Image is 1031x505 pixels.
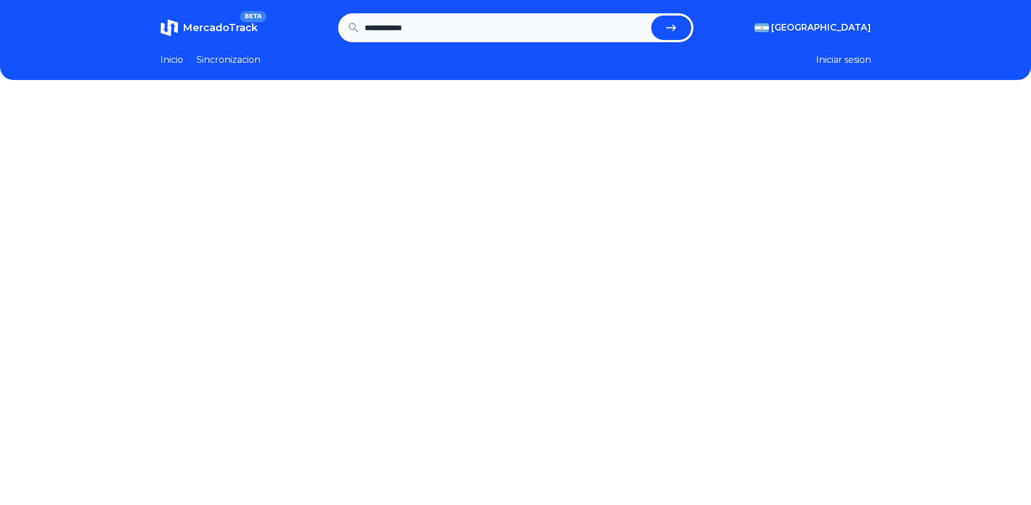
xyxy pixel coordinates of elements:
button: Iniciar sesion [816,53,871,67]
span: MercadoTrack [183,22,258,34]
a: Inicio [160,53,183,67]
a: MercadoTrackBETA [160,19,258,37]
a: Sincronizacion [197,53,260,67]
img: MercadoTrack [160,19,178,37]
button: [GEOGRAPHIC_DATA] [755,21,871,34]
span: BETA [240,11,266,22]
img: Argentina [755,23,769,32]
span: [GEOGRAPHIC_DATA] [771,21,871,34]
